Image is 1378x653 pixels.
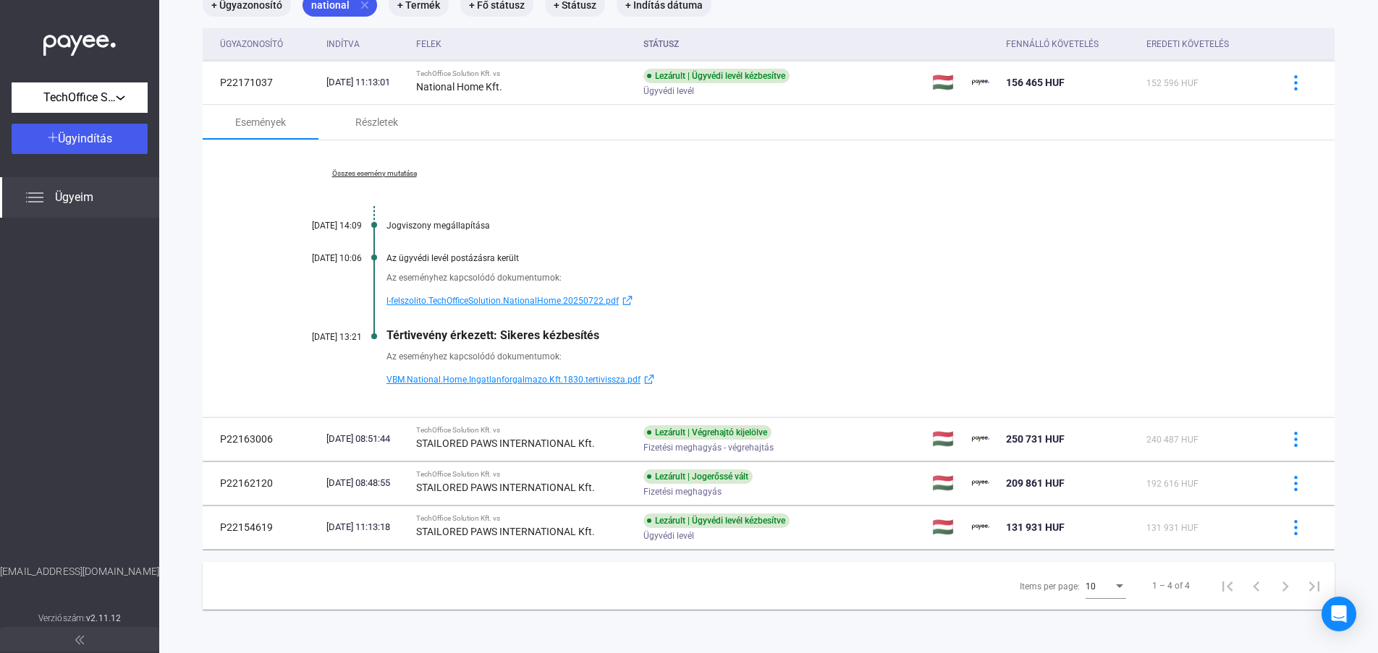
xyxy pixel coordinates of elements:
[643,527,694,545] span: Ügyvédi levél
[235,114,286,131] div: Események
[1086,577,1126,594] mat-select: Items per page:
[643,469,753,484] div: Lezárult | Jogerőssé vált
[972,430,989,448] img: payee-logo
[275,169,473,178] a: Összes esemény mutatása
[416,482,595,493] strong: STAILORED PAWS INTERNATIONAL Kft.
[12,124,148,154] button: Ügyindítás
[1146,35,1229,53] div: Eredeti követelés
[1288,520,1303,535] img: more-blue
[1006,35,1134,53] div: Fennálló követelés
[326,75,405,90] div: [DATE] 11:13:01
[326,35,360,53] div: Indítva
[386,292,1262,310] a: l-felszolito.TechOfficeSolution.NationalHome.20250722.pdfexternal-link-blue
[203,61,321,104] td: P22171037
[1322,597,1356,631] div: Open Intercom Messenger
[926,61,966,104] td: 🇭🇺
[386,221,1262,231] div: Jogviszony megállapítása
[326,520,405,534] div: [DATE] 11:13:18
[972,74,989,91] img: payee-logo
[1146,479,1199,489] span: 192 616 HUF
[386,371,1262,388] a: VBM.National.Home.Ingatlanforgalmazo.Kft.1830.tertivissza.pdfexternal-link-blue
[326,432,405,446] div: [DATE] 08:51:44
[926,417,966,461] td: 🇭🇺
[86,613,121,623] strong: v2.11.12
[416,69,631,78] div: TechOffice Solution Kft. vs
[58,132,112,145] span: Ügyindítás
[1280,67,1311,98] button: more-blue
[1271,571,1300,600] button: Next page
[203,417,321,461] td: P22163006
[220,35,315,53] div: Ügyazonosító
[386,328,1262,342] div: Tértivevény érkezett: Sikeres kézbesítés
[386,292,619,310] span: l-felszolito.TechOfficeSolution.NationalHome.20250722.pdf
[386,349,1262,364] div: Az eseményhez kapcsolódó dokumentumok:
[55,189,93,206] span: Ügyeim
[1086,581,1096,592] span: 10
[275,221,362,231] div: [DATE] 14:09
[386,270,1262,285] div: Az eseményhez kapcsolódó dokumentumok:
[972,474,989,492] img: payee-logo
[1146,35,1262,53] div: Eredeti követelés
[1288,476,1303,491] img: more-blue
[75,636,84,644] img: arrow-double-left-grey.svg
[326,35,405,53] div: Indítva
[1280,424,1311,454] button: more-blue
[275,332,362,342] div: [DATE] 13:21
[1006,77,1065,88] span: 156 465 HUF
[1300,571,1329,600] button: Last page
[1006,521,1065,533] span: 131 931 HUF
[638,28,926,61] th: Státusz
[643,425,772,440] div: Lezárult | Végrehajtó kijelölve
[43,89,116,106] span: TechOffice Solution Kft.
[416,514,631,523] div: TechOffice Solution Kft. vs
[416,81,502,93] strong: National Home Kft.
[1146,523,1199,533] span: 131 931 HUF
[1152,577,1190,594] div: 1 – 4 of 4
[203,505,321,549] td: P22154619
[1020,578,1080,595] div: Items per page:
[643,82,694,100] span: Ügyvédi levél
[1146,78,1199,88] span: 152 596 HUF
[275,253,362,263] div: [DATE] 10:06
[926,505,966,549] td: 🇭🇺
[386,253,1262,263] div: Az ügyvédi levél postázásra került
[1280,468,1311,498] button: more-blue
[416,35,441,53] div: Felek
[203,461,321,505] td: P22162120
[326,476,405,490] div: [DATE] 08:48:55
[643,439,774,456] span: Fizetési meghagyás - végrehajtás
[643,69,790,83] div: Lezárult | Ügyvédi levél kézbesítve
[643,483,722,500] span: Fizetési meghagyás
[972,518,989,536] img: payee-logo
[48,132,58,142] img: plus-white.svg
[1242,571,1271,600] button: Previous page
[1213,571,1242,600] button: First page
[1146,435,1199,445] span: 240 487 HUF
[220,35,283,53] div: Ügyazonosító
[1288,432,1303,447] img: more-blue
[12,82,148,113] button: TechOffice Solution Kft.
[26,189,43,206] img: list.svg
[619,295,636,306] img: external-link-blue
[386,371,641,388] span: VBM.National.Home.Ingatlanforgalmazo.Kft.1830.tertivissza.pdf
[416,526,595,537] strong: STAILORED PAWS INTERNATIONAL Kft.
[416,438,595,449] strong: STAILORED PAWS INTERNATIONAL Kft.
[416,426,631,435] div: TechOffice Solution Kft. vs
[355,114,398,131] div: Részletek
[926,461,966,505] td: 🇭🇺
[1288,75,1303,90] img: more-blue
[43,27,116,56] img: white-payee-white-dot.svg
[643,513,790,528] div: Lezárult | Ügyvédi levél kézbesítve
[641,374,658,385] img: external-link-blue
[1006,477,1065,489] span: 209 861 HUF
[1006,35,1099,53] div: Fennálló követelés
[1280,512,1311,542] button: more-blue
[416,470,631,479] div: TechOffice Solution Kft. vs
[1006,433,1065,445] span: 250 731 HUF
[416,35,631,53] div: Felek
